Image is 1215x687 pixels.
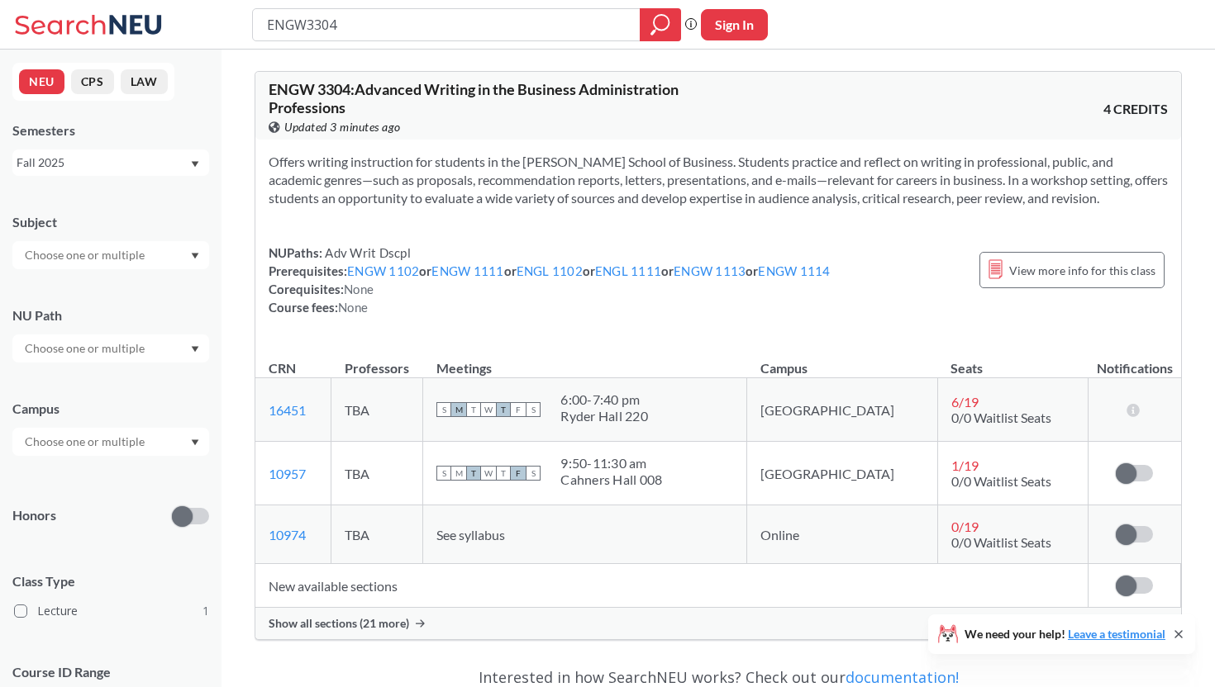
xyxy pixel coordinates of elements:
span: 0/0 Waitlist Seats [951,410,1051,425]
span: None [338,300,368,315]
a: 16451 [269,402,306,418]
div: magnifying glass [640,8,681,41]
div: Fall 2025 [17,154,189,172]
a: ENGL 1102 [517,263,583,278]
a: ENGW 1102 [347,263,419,278]
div: 9:50 - 11:30 am [560,455,662,471]
svg: Dropdown arrow [191,346,199,353]
th: Meetings [423,343,747,378]
div: Ryder Hall 220 [560,408,648,424]
span: Show all sections (21 more) [269,616,409,631]
span: M [451,466,466,481]
input: Class, professor, course number, "phrase" [265,11,628,39]
p: Course ID Range [12,663,209,682]
button: CPS [71,69,114,94]
span: 0 / 19 [951,519,979,534]
th: Notifications [1089,343,1181,378]
a: ENGW 1111 [431,263,503,278]
div: Show all sections (21 more) [255,608,1181,639]
span: F [511,402,526,417]
label: Lecture [14,600,209,622]
span: S [526,466,541,481]
td: [GEOGRAPHIC_DATA] [747,442,938,505]
button: Sign In [701,9,768,40]
input: Choose one or multiple [17,432,155,452]
div: 6:00 - 7:40 pm [560,391,648,408]
section: Offers writing instruction for students in the [PERSON_NAME] School of Business. Students practic... [269,153,1168,207]
div: Semesters [12,121,209,140]
span: S [436,466,451,481]
th: Professors [331,343,423,378]
span: See syllabus [436,527,505,542]
a: documentation! [846,667,959,687]
span: S [436,402,451,417]
span: F [511,466,526,481]
div: Dropdown arrow [12,334,209,362]
input: Choose one or multiple [17,245,155,265]
div: Fall 2025Dropdown arrow [12,149,209,176]
span: None [344,282,374,296]
span: T [466,402,481,417]
a: ENGW 1113 [674,263,746,278]
p: Honors [12,506,56,525]
div: Subject [12,213,209,231]
svg: Dropdown arrow [191,161,199,168]
span: T [496,466,511,481]
th: Seats [937,343,1088,378]
span: M [451,402,466,417]
span: Updated 3 minutes ago [284,118,401,136]
span: 4 CREDITS [1103,100,1168,118]
span: We need your help! [965,628,1165,640]
th: Campus [747,343,938,378]
span: W [481,466,496,481]
a: ENGL 1111 [595,263,661,278]
span: 1 / 19 [951,457,979,473]
span: 0/0 Waitlist Seats [951,473,1051,489]
div: NUPaths: Prerequisites: or or or or or Corequisites: Course fees: [269,244,831,316]
span: 6 / 19 [951,394,979,410]
button: NEU [19,69,64,94]
svg: Dropdown arrow [191,439,199,446]
svg: Dropdown arrow [191,253,199,259]
input: Choose one or multiple [17,339,155,358]
td: [GEOGRAPHIC_DATA] [747,378,938,442]
div: NU Path [12,306,209,325]
div: Cahners Hall 008 [560,471,662,488]
span: Class Type [12,572,209,590]
span: W [481,402,496,417]
button: LAW [121,69,168,94]
span: 0/0 Waitlist Seats [951,534,1051,550]
a: Leave a testimonial [1068,627,1165,641]
span: View more info for this class [1009,260,1155,281]
td: New available sections [255,564,1089,608]
span: T [466,466,481,481]
td: TBA [331,442,423,505]
a: 10957 [269,466,306,481]
div: CRN [269,359,296,377]
a: 10974 [269,527,306,542]
td: TBA [331,505,423,564]
span: S [526,402,541,417]
div: Dropdown arrow [12,428,209,456]
span: 1 [202,602,209,620]
svg: magnifying glass [650,13,670,36]
div: Dropdown arrow [12,241,209,269]
span: T [496,402,511,417]
span: Adv Writ Dscpl [322,245,411,260]
td: Online [747,505,938,564]
a: ENGW 1114 [758,263,830,278]
td: TBA [331,378,423,442]
span: ENGW 3304 : Advanced Writing in the Business Administration Professions [269,80,679,116]
div: Campus [12,400,209,418]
